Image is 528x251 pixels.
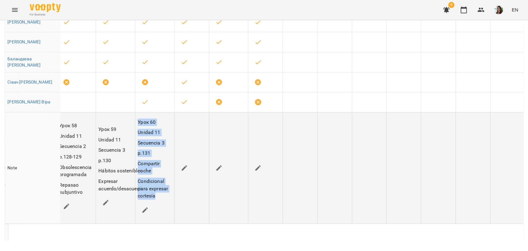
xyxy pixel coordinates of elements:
p: Unidad 11 [98,136,144,144]
p: Unidad 11 [59,132,92,140]
p: p.128-129 [59,153,92,161]
p: Obsolescencia programada [59,164,92,178]
a: [PERSON_NAME] Віра [8,99,50,104]
span: EN [512,6,518,13]
p: Hábitos sostenibles [98,167,144,175]
img: Voopty Logo [30,3,61,12]
button: EN [509,4,521,15]
button: Menu [7,2,22,17]
span: 8 [448,2,454,8]
a: Баландаєва [PERSON_NAME] [8,56,41,67]
p: Unidad 11 [138,129,169,136]
a: Сівач [PERSON_NAME] [8,80,53,84]
p: Compartir coche [138,160,169,175]
p: Repasao subjuntivo [59,181,92,196]
a: [PERSON_NAME] [8,19,41,24]
p: Урок 58 [59,122,92,129]
p: Урок 59 [98,126,144,133]
p: Secuencia 2 [59,143,92,150]
p: Expresar acuerdo/desacuerdo [98,178,144,192]
p: p.131 [138,149,169,157]
img: 7a10c5ef298c1f51b8572f6d9a290e18.jpeg [494,6,503,14]
td: Note [5,112,61,223]
p: p.130 [98,157,144,164]
span: For Business [30,13,61,17]
p: Condicional para expresar cortesía [138,178,169,200]
p: Secuencia 3 [138,139,169,147]
p: Урок 60 [138,119,169,126]
a: [PERSON_NAME] [8,39,41,44]
p: Secuencia 3 [98,146,144,154]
